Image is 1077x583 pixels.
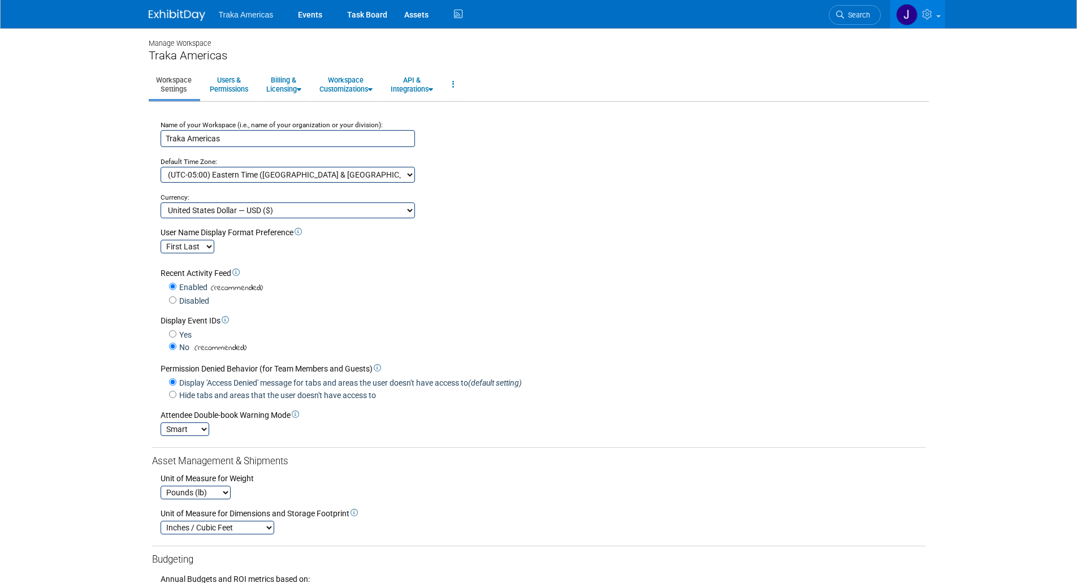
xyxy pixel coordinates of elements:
div: Display Event IDs [161,315,925,326]
div: Permission Denied Behavior (for Team Members and Guests) [161,363,925,374]
div: User Name Display Format Preference [161,227,925,238]
span: (recommended) [207,282,263,294]
i: (default setting) [468,378,522,387]
label: Yes [176,329,192,340]
label: No [176,342,189,353]
span: (recommended) [191,342,246,354]
label: Display 'Access Denied' message for tabs and areas the user doesn't have access to [176,377,522,388]
label: Enabled [176,282,207,293]
div: Unit of Measure for Weight [161,473,925,484]
a: API &Integrations [383,71,440,98]
small: Default Time Zone: [161,158,217,166]
a: Billing &Licensing [259,71,309,98]
a: Users &Permissions [202,71,256,98]
label: Disabled [176,295,209,306]
img: ExhibitDay [149,10,205,21]
div: Recent Activity Feed [161,267,925,279]
input: Name of your organization [161,130,415,147]
div: Manage Workspace [149,28,929,49]
img: Jamie Saenz [896,4,918,25]
div: Attendee Double-book Warning Mode [161,409,925,421]
small: Name of your Workspace (i.e., name of your organization or your division): [161,121,383,129]
label: Hide tabs and areas that the user doesn't have access to [176,390,376,401]
a: WorkspaceCustomizations [312,71,380,98]
div: Asset Management & Shipments [152,455,925,468]
span: Traka Americas [219,10,274,19]
a: WorkspaceSettings [149,71,199,98]
div: Traka Americas [149,49,929,63]
span: Search [844,11,870,19]
div: Unit of Measure for Dimensions and Storage Footprint [161,508,925,519]
div: Budgeting [152,553,925,567]
small: Currency: [161,193,189,201]
a: Search [829,5,881,25]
